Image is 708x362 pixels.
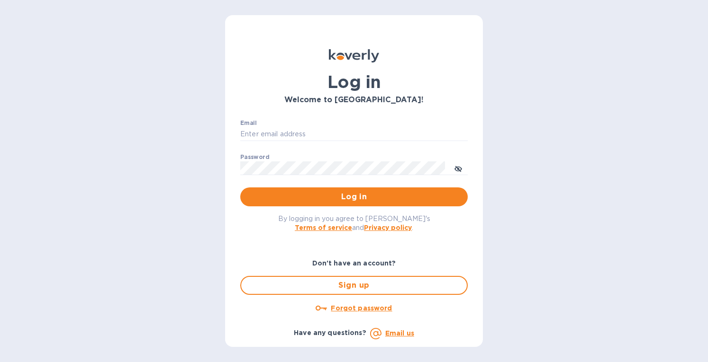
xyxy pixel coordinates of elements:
[248,191,460,203] span: Log in
[249,280,459,291] span: Sign up
[329,49,379,62] img: Koverly
[240,96,468,105] h3: Welcome to [GEOGRAPHIC_DATA]!
[240,120,257,126] label: Email
[331,304,392,312] u: Forgot password
[240,72,468,92] h1: Log in
[312,259,396,267] b: Don't have an account?
[240,127,468,141] input: Enter email address
[295,224,352,231] a: Terms of service
[240,276,468,295] button: Sign up
[364,224,412,231] a: Privacy policy
[449,159,468,177] button: toggle password visibility
[294,329,366,336] b: Have any questions?
[278,215,430,231] span: By logging in you agree to [PERSON_NAME]'s and .
[240,154,269,160] label: Password
[240,187,468,206] button: Log in
[385,329,414,337] a: Email us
